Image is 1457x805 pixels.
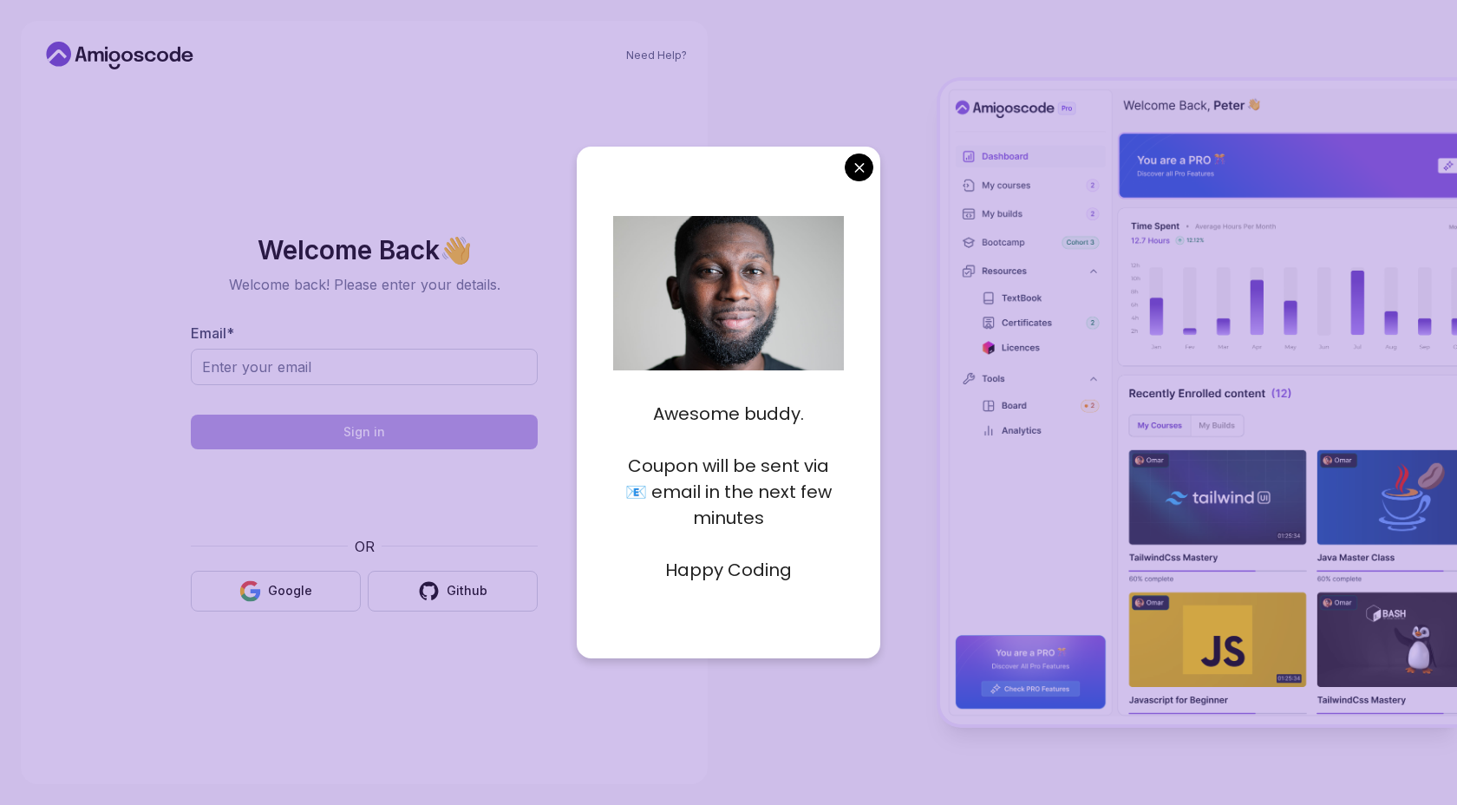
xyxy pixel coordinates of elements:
[191,415,538,449] button: Sign in
[355,536,375,557] p: OR
[233,460,495,526] iframe: Виджет с флажком для проверки безопасности hCaptcha
[191,274,538,295] p: Welcome back! Please enter your details.
[191,571,361,612] button: Google
[368,571,538,612] button: Github
[191,324,234,342] label: Email *
[940,81,1457,724] img: Amigoscode Dashboard
[343,423,385,441] div: Sign in
[626,49,687,62] a: Need Help?
[447,582,487,599] div: Github
[268,582,312,599] div: Google
[191,349,538,385] input: Enter your email
[42,42,198,69] a: Home link
[439,235,472,264] span: 👋
[191,236,538,264] h2: Welcome Back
